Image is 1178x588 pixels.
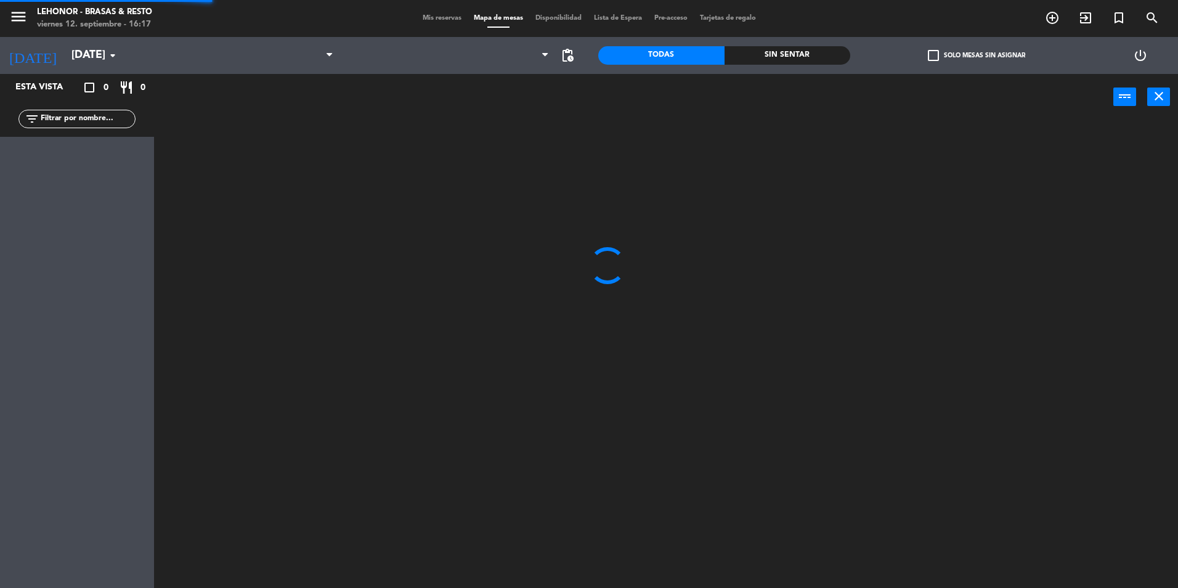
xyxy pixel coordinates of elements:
[1111,10,1126,25] i: turned_in_not
[9,7,28,30] button: menu
[1113,88,1136,106] button: power_input
[25,112,39,126] i: filter_list
[928,50,1025,61] label: Solo mesas sin asignar
[140,81,145,95] span: 0
[694,15,762,22] span: Tarjetas de regalo
[648,15,694,22] span: Pre-acceso
[1145,10,1160,25] i: search
[82,80,97,95] i: crop_square
[1118,89,1132,104] i: power_input
[928,50,939,61] span: check_box_outline_blank
[560,48,575,63] span: pending_actions
[529,15,588,22] span: Disponibilidad
[725,46,851,65] div: Sin sentar
[119,80,134,95] i: restaurant
[9,7,28,26] i: menu
[1152,89,1166,104] i: close
[37,18,152,31] div: viernes 12. septiembre - 16:17
[468,15,529,22] span: Mapa de mesas
[105,48,120,63] i: arrow_drop_down
[588,15,648,22] span: Lista de Espera
[39,112,135,126] input: Filtrar por nombre...
[1045,10,1060,25] i: add_circle_outline
[1133,48,1148,63] i: power_settings_new
[37,6,152,18] div: Lehonor - Brasas & Resto
[1147,88,1170,106] button: close
[104,81,108,95] span: 0
[598,46,725,65] div: Todas
[1078,10,1093,25] i: exit_to_app
[6,80,89,95] div: Esta vista
[416,15,468,22] span: Mis reservas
